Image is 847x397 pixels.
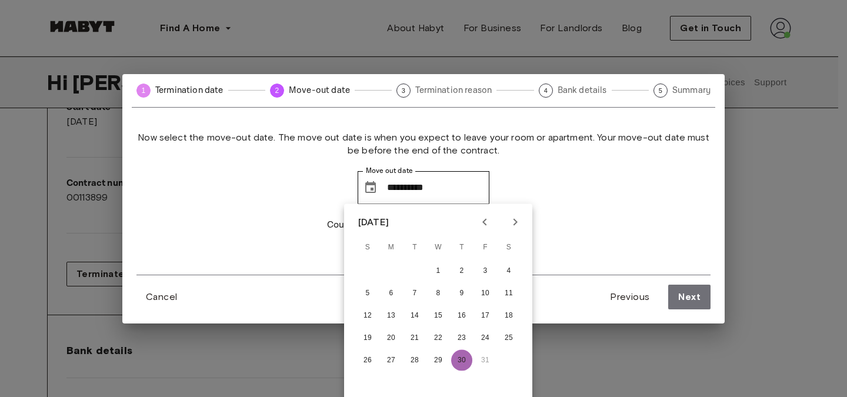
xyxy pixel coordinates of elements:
button: Choose date [359,176,382,199]
span: Termination date [155,84,224,96]
button: 8 [428,283,449,304]
span: Cancel [146,290,177,304]
label: Move out date [366,166,413,176]
button: 6 [381,283,402,304]
button: 20 [381,328,402,349]
div: [DATE] [358,215,389,229]
button: 4 [498,261,519,282]
button: 10 [475,283,496,304]
button: 11 [498,283,519,304]
button: 26 [357,350,378,371]
button: 21 [404,328,425,349]
button: 18 [498,305,519,326]
button: 17 [475,305,496,326]
button: 30 [451,350,472,371]
button: 5 [357,283,378,304]
text: 1 [142,86,146,95]
button: 3 [475,261,496,282]
button: 23 [451,328,472,349]
span: Monday [381,236,402,259]
button: Previous [601,285,659,309]
button: 15 [428,305,449,326]
button: 12 [357,305,378,326]
span: Termination reason [415,84,492,96]
button: Previous month [475,212,495,232]
span: Bank details [558,84,607,96]
span: Friday [475,236,496,259]
span: Previous [610,290,649,304]
p: Couldn't find a suitable date of termination? [327,218,520,232]
text: 3 [402,87,405,94]
button: 9 [451,283,472,304]
button: Next month [505,212,525,232]
span: Summary [672,84,711,96]
button: 28 [404,350,425,371]
button: 2 [451,261,472,282]
text: 2 [275,86,279,95]
button: 14 [404,305,425,326]
span: Tuesday [404,236,425,259]
button: 1 [428,261,449,282]
button: 16 [451,305,472,326]
span: Now select the move-out date. The move out date is when you expect to leave your room or apartmen... [136,131,711,157]
button: 27 [381,350,402,371]
button: 13 [381,305,402,326]
button: 29 [428,350,449,371]
button: 25 [498,328,519,349]
span: Thursday [451,236,472,259]
button: 22 [428,328,449,349]
span: Sunday [357,236,378,259]
text: 5 [659,87,662,94]
span: Wednesday [428,236,449,259]
button: 19 [357,328,378,349]
button: 7 [404,283,425,304]
span: Move-out date [289,84,350,96]
span: Saturday [498,236,519,259]
button: 24 [475,328,496,349]
button: Cancel [136,285,186,309]
text: 4 [543,87,547,94]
